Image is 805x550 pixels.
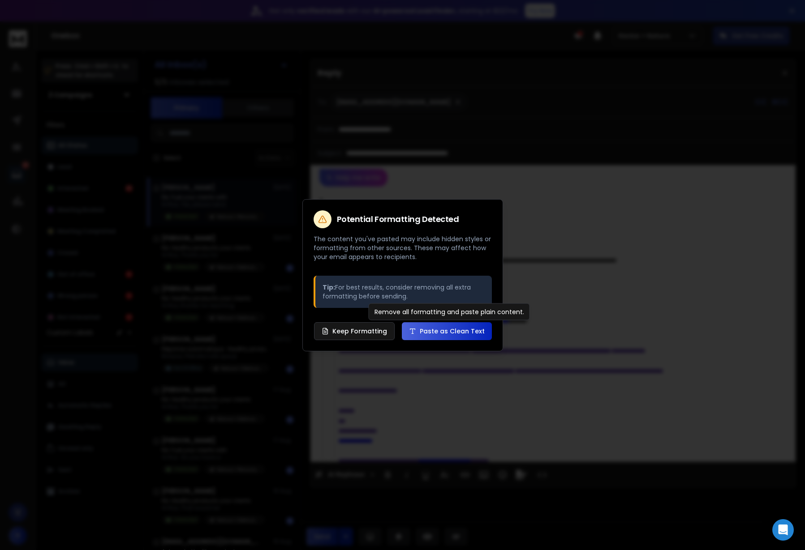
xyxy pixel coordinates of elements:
[314,234,492,261] p: The content you've pasted may include hidden styles or formatting from other sources. These may a...
[314,322,395,340] button: Keep Formatting
[402,322,492,340] button: Paste as Clean Text
[369,303,530,320] div: Remove all formatting and paste plain content.
[323,283,485,301] p: For best results, consider removing all extra formatting before sending.
[323,283,335,292] strong: Tip:
[337,215,459,223] h2: Potential Formatting Detected
[772,519,794,541] div: Open Intercom Messenger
